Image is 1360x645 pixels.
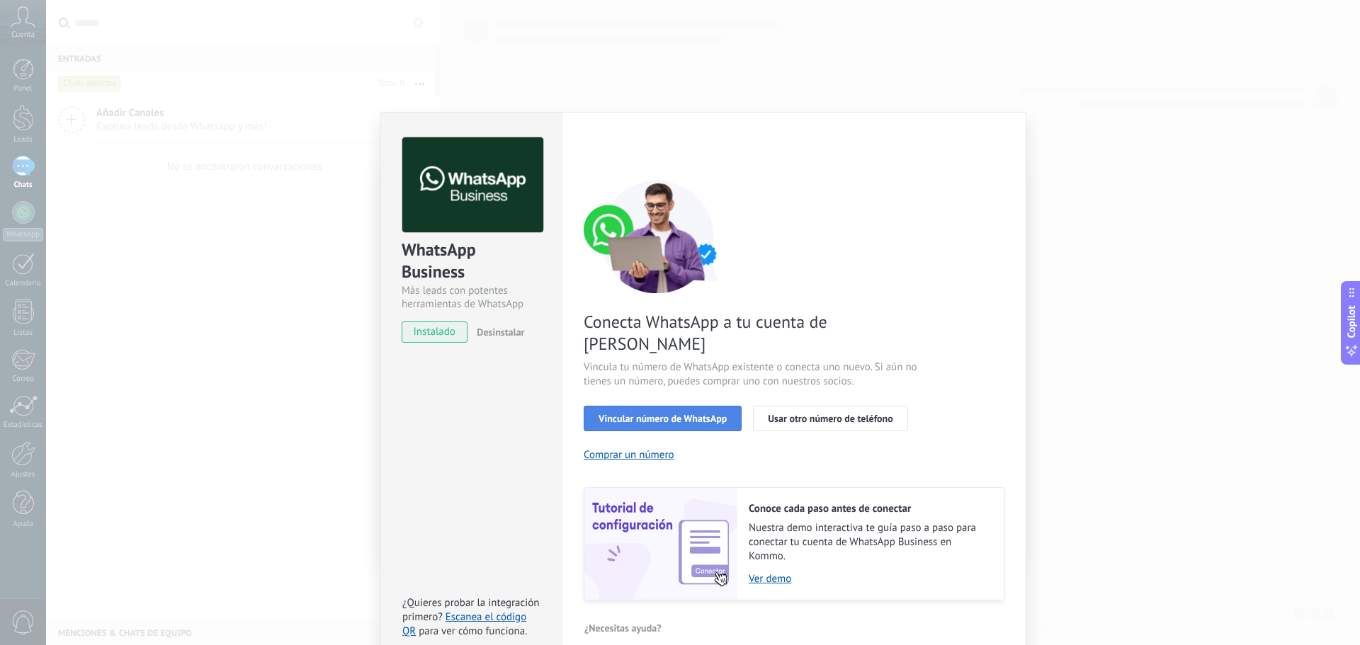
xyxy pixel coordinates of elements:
span: Copilot [1344,305,1359,338]
button: Vincular número de WhatsApp [584,406,742,431]
span: Desinstalar [477,326,524,338]
span: Vincular número de WhatsApp [599,413,727,423]
button: Desinstalar [471,321,524,343]
span: ¿Quieres probar la integración primero? [402,596,540,624]
span: Vincula tu número de WhatsApp existente o conecta uno nuevo. Si aún no tienes un número, puedes c... [584,360,921,389]
span: para ver cómo funciona. [419,624,527,638]
span: Usar otro número de teléfono [768,413,892,423]
span: ¿Necesitas ayuda? [584,623,662,633]
button: Usar otro número de teléfono [753,406,907,431]
button: ¿Necesitas ayuda? [584,617,662,639]
a: Escanea el código QR [402,610,526,638]
img: logo_main.png [402,137,543,233]
button: Comprar un número [584,448,674,462]
div: WhatsApp Business [402,239,541,284]
span: Conecta WhatsApp a tu cuenta de [PERSON_NAME] [584,311,921,355]
span: instalado [402,321,467,343]
h2: Conoce cada paso antes de conectar [749,502,990,515]
a: Ver demo [749,572,990,586]
img: connect number [584,180,732,293]
div: Más leads con potentes herramientas de WhatsApp [402,284,541,311]
span: Nuestra demo interactiva te guía paso a paso para conectar tu cuenta de WhatsApp Business en Kommo. [749,521,990,564]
